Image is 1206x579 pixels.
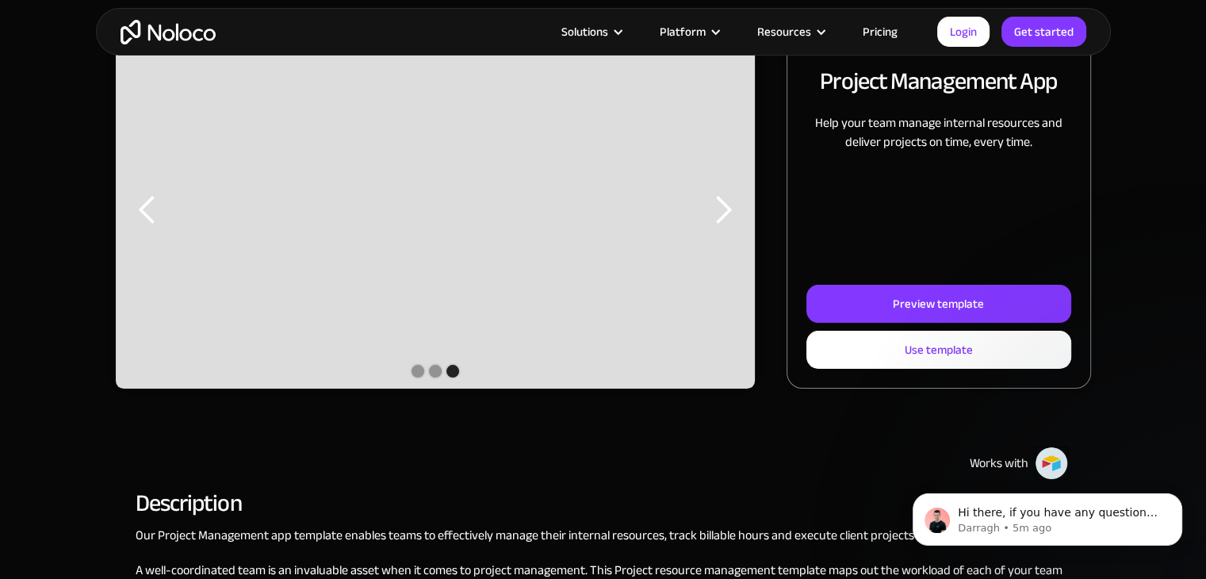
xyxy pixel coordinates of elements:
[542,21,640,42] div: Solutions
[889,460,1206,571] iframe: Intercom notifications message
[429,365,442,378] div: Show slide 2 of 3
[116,32,756,389] div: carousel
[136,526,1071,545] p: Our Project Management app template enables teams to effectively manage their internal resources,...
[905,339,973,360] div: Use template
[136,496,1071,510] h2: Description
[806,113,1070,151] p: Help your team manage internal resources and deliver projects on time, every time.
[737,21,843,42] div: Resources
[820,64,1057,98] h2: Project Management App
[660,21,706,42] div: Platform
[970,454,1028,473] div: Works with
[1001,17,1086,47] a: Get started
[116,32,179,389] div: previous slide
[121,20,216,44] a: home
[640,21,737,42] div: Platform
[806,285,1070,323] a: Preview template
[1035,447,1068,480] img: Airtable
[893,293,984,314] div: Preview template
[561,21,608,42] div: Solutions
[806,331,1070,369] a: Use template
[937,17,990,47] a: Login
[757,21,811,42] div: Resources
[412,365,424,378] div: Show slide 1 of 3
[446,365,459,378] div: Show slide 3 of 3
[691,32,755,389] div: next slide
[843,21,917,42] a: Pricing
